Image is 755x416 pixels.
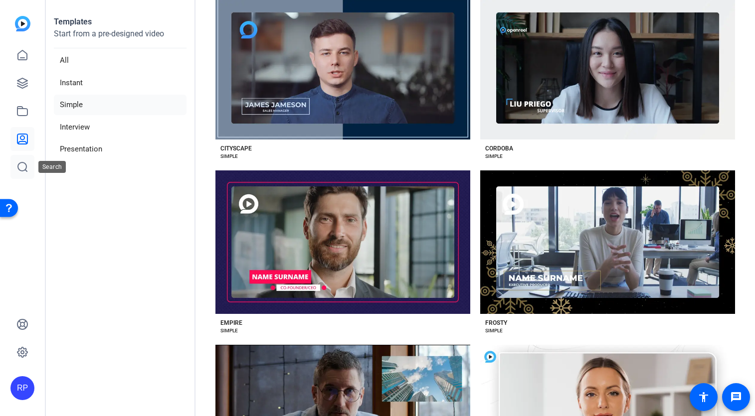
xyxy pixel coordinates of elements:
li: Simple [54,95,187,115]
mat-icon: accessibility [698,391,710,403]
li: Presentation [54,139,187,159]
div: Search [38,161,66,173]
button: Template image [480,170,735,313]
div: SIMPLE [220,327,238,335]
li: All [54,50,187,71]
strong: Templates [54,17,92,26]
img: blue-gradient.svg [15,16,30,31]
div: CORDOBA [485,144,513,152]
button: Template image [215,170,470,313]
div: SIMPLE [485,327,503,335]
div: CITYSCAPE [220,144,252,152]
div: SIMPLE [220,152,238,160]
li: Instant [54,73,187,93]
div: RP [10,376,34,400]
li: Interview [54,117,187,138]
div: FROSTY [485,319,507,327]
p: Start from a pre-designed video [54,28,187,48]
mat-icon: message [730,391,742,403]
div: EMPIRE [220,319,242,327]
div: SIMPLE [485,152,503,160]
